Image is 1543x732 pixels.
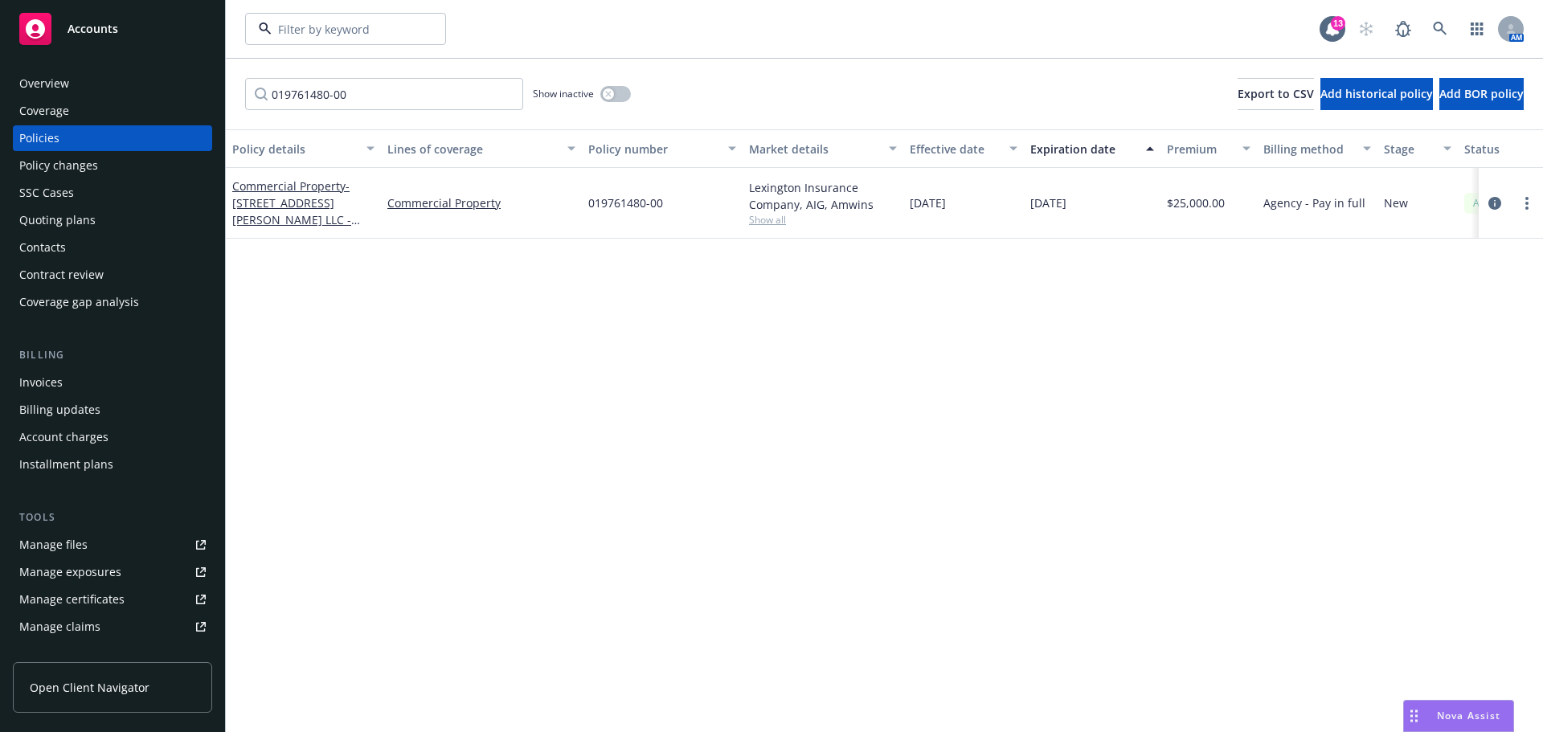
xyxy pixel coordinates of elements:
[13,587,212,612] a: Manage certificates
[588,141,718,157] div: Policy number
[19,235,66,260] div: Contacts
[19,98,69,124] div: Coverage
[13,289,212,315] a: Coverage gap analysis
[19,559,121,585] div: Manage exposures
[582,129,743,168] button: Policy number
[387,141,558,157] div: Lines of coverage
[226,129,381,168] button: Policy details
[1257,129,1377,168] button: Billing method
[19,125,59,151] div: Policies
[743,129,903,168] button: Market details
[13,235,212,260] a: Contacts
[1403,700,1514,732] button: Nova Assist
[30,679,149,696] span: Open Client Navigator
[13,641,212,667] a: Manage BORs
[68,22,118,35] span: Accounts
[13,180,212,206] a: SSC Cases
[19,207,96,233] div: Quoting plans
[588,194,663,211] span: 019761480-00
[13,207,212,233] a: Quoting plans
[1384,194,1408,211] span: New
[19,532,88,558] div: Manage files
[13,71,212,96] a: Overview
[19,587,125,612] div: Manage certificates
[1437,709,1500,722] span: Nova Assist
[19,641,95,667] div: Manage BORs
[19,397,100,423] div: Billing updates
[13,532,212,558] a: Manage files
[19,370,63,395] div: Invoices
[1384,141,1434,157] div: Stage
[13,424,212,450] a: Account charges
[13,6,212,51] a: Accounts
[1030,141,1136,157] div: Expiration date
[910,141,1000,157] div: Effective date
[13,559,212,585] a: Manage exposures
[381,129,582,168] button: Lines of coverage
[13,347,212,363] div: Billing
[1238,78,1314,110] button: Export to CSV
[1263,194,1365,211] span: Agency - Pay in full
[272,21,413,38] input: Filter by keyword
[13,614,212,640] a: Manage claims
[1424,13,1456,45] a: Search
[1485,194,1504,213] a: circleInformation
[749,213,897,227] span: Show all
[749,179,897,213] div: Lexington Insurance Company, AIG, Amwins
[1331,16,1345,31] div: 13
[1167,141,1233,157] div: Premium
[910,194,946,211] span: [DATE]
[232,178,351,244] a: Commercial Property
[1320,78,1433,110] button: Add historical policy
[903,129,1024,168] button: Effective date
[1030,194,1066,211] span: [DATE]
[19,614,100,640] div: Manage claims
[533,87,594,100] span: Show inactive
[1350,13,1382,45] a: Start snowing
[1320,86,1433,101] span: Add historical policy
[13,125,212,151] a: Policies
[19,262,104,288] div: Contract review
[13,370,212,395] a: Invoices
[1263,141,1353,157] div: Billing method
[387,194,575,211] a: Commercial Property
[232,141,357,157] div: Policy details
[19,71,69,96] div: Overview
[19,153,98,178] div: Policy changes
[13,397,212,423] a: Billing updates
[749,141,879,157] div: Market details
[19,289,139,315] div: Coverage gap analysis
[13,262,212,288] a: Contract review
[19,180,74,206] div: SSC Cases
[1439,86,1524,101] span: Add BOR policy
[1517,194,1537,213] a: more
[1439,78,1524,110] button: Add BOR policy
[1404,701,1424,731] div: Drag to move
[1167,194,1225,211] span: $25,000.00
[1238,86,1314,101] span: Export to CSV
[13,153,212,178] a: Policy changes
[13,452,212,477] a: Installment plans
[19,452,113,477] div: Installment plans
[19,424,108,450] div: Account charges
[1160,129,1257,168] button: Premium
[13,509,212,525] div: Tools
[1461,13,1493,45] a: Switch app
[1377,129,1458,168] button: Stage
[1024,129,1160,168] button: Expiration date
[13,98,212,124] a: Coverage
[1387,13,1419,45] a: Report a Bug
